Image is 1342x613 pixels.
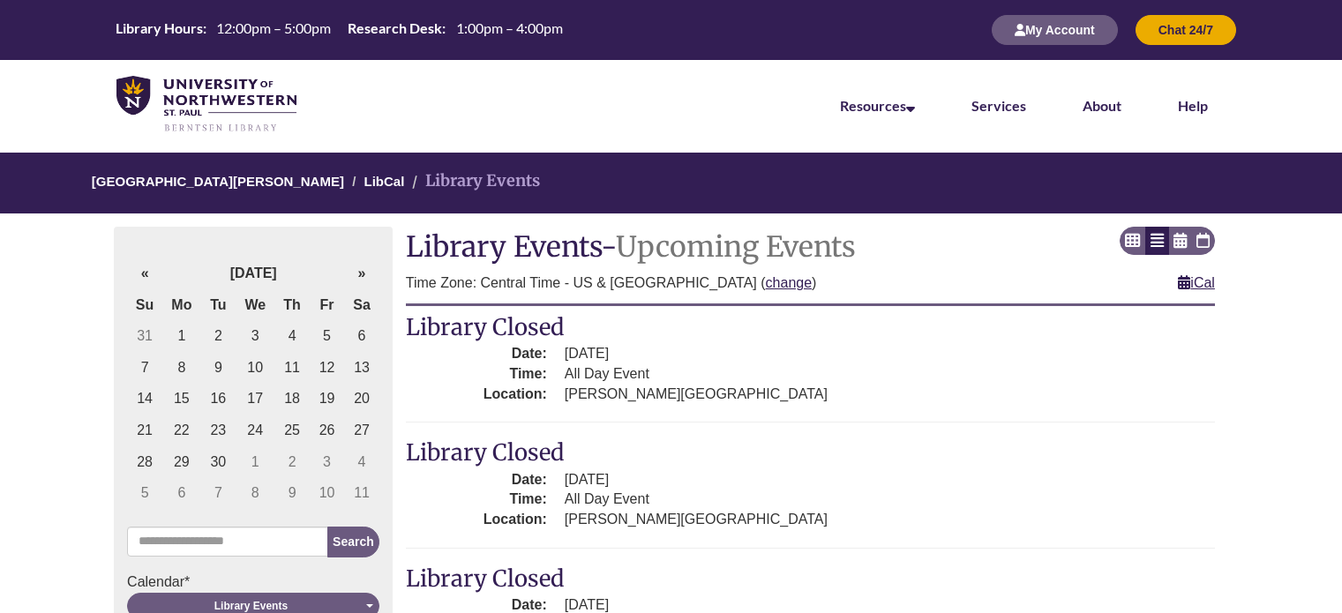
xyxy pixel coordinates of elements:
td: 10 [310,477,344,509]
th: Sa [344,289,379,321]
td: 19 [310,383,344,415]
a: Help [1178,97,1208,114]
dd: [DATE] [565,344,1215,364]
a: My Account [992,22,1118,37]
th: Mo [162,289,201,321]
th: Library Hours: [109,19,209,38]
td: 6 [344,320,379,352]
td: 12 [310,352,344,384]
dd: All Day Event [565,490,1215,510]
td: 30 [201,446,236,478]
th: Research Desk: [341,19,448,38]
dd: [PERSON_NAME][GEOGRAPHIC_DATA] [565,510,1215,530]
td: 17 [236,383,274,415]
a: [GEOGRAPHIC_DATA][PERSON_NAME] [92,174,344,189]
td: 4 [344,446,379,478]
th: « [127,258,162,289]
a: Services [971,97,1026,114]
td: 31 [127,320,162,352]
span: Required [184,574,190,589]
td: 24 [236,415,274,446]
a: About [1083,97,1121,114]
li: Library Events [408,168,540,194]
td: 2 [201,320,236,352]
td: 1 [162,320,201,352]
nav: Breadcrumb [114,153,1228,213]
td: 5 [127,477,162,509]
div: Time Zone: Central Time - US & [GEOGRAPHIC_DATA] ( ) [406,272,1215,295]
input: Search for event... [127,527,328,557]
a: Chat 24/7 [1136,22,1236,37]
table: Hours Today [109,19,569,40]
td: 8 [236,477,274,509]
td: 1 [236,446,274,478]
a: Hours Today [109,19,569,41]
td: 11 [274,352,309,384]
dt: Date: [406,470,547,490]
dt: Time: [406,364,547,385]
dd: All Day Event [565,364,1215,385]
a: Library Closed [406,564,564,593]
td: 8 [162,352,201,384]
td: 7 [127,352,162,384]
img: UNWSP Library Logo [116,76,296,133]
a: iCal [1178,275,1215,290]
span: 12:00pm – 5:00pm [216,19,331,36]
td: 3 [236,320,274,352]
td: 15 [162,383,201,415]
td: 9 [274,477,309,509]
td: 11 [344,477,379,509]
a: change [766,275,813,290]
td: 2 [274,446,309,478]
dt: Location: [406,385,547,405]
td: 21 [127,415,162,446]
td: 18 [274,383,309,415]
a: Library Closed [406,313,564,341]
td: 6 [162,477,201,509]
th: Fr [310,289,344,321]
button: Search [327,527,379,557]
dd: [DATE] [565,470,1215,490]
dt: Location: [406,510,547,530]
span: Upcoming Events [616,229,856,265]
td: 14 [127,383,162,415]
td: 9 [201,352,236,384]
td: 29 [162,446,201,478]
td: 10 [236,352,274,384]
td: 4 [274,320,309,352]
td: 22 [162,415,201,446]
button: My Account [992,15,1118,45]
a: LibCal [364,174,404,189]
td: 5 [310,320,344,352]
a: Resources [840,97,915,114]
button: Chat 24/7 [1136,15,1236,45]
th: » [344,258,379,289]
span: 1:00pm – 4:00pm [456,19,563,36]
a: Library Closed [406,438,564,467]
td: 13 [344,352,379,384]
th: Tu [201,289,236,321]
dd: [PERSON_NAME][GEOGRAPHIC_DATA] [565,385,1215,405]
td: 25 [274,415,309,446]
td: 20 [344,383,379,415]
td: 3 [310,446,344,478]
td: 27 [344,415,379,446]
dt: Time: [406,490,547,510]
th: Th [274,289,309,321]
label: Calendar [127,571,190,594]
th: [DATE] [162,258,344,289]
th: Su [127,289,162,321]
table: Date Picker [127,258,379,509]
span: Library Events [406,229,601,265]
h1: - [406,232,1215,263]
dt: Date: [406,344,547,364]
td: 23 [201,415,236,446]
th: We [236,289,274,321]
td: 7 [201,477,236,509]
td: 16 [201,383,236,415]
td: 28 [127,446,162,478]
td: 26 [310,415,344,446]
